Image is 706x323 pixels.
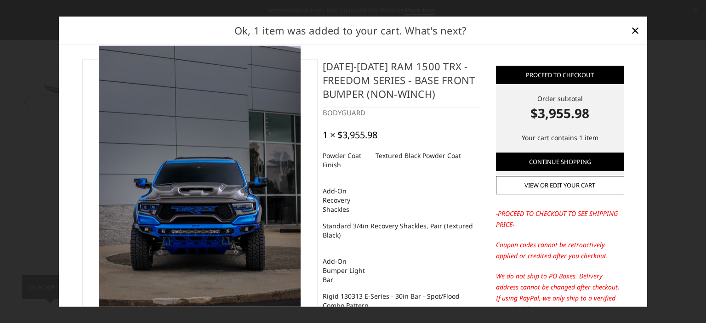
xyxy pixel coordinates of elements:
[496,239,624,261] p: Coupon codes cannot be retroactively applied or credited after you checkout.
[628,23,643,38] a: Close
[323,217,481,243] dd: Standard 3/4in Recovery Shackles, Pair (Textured Black)
[376,147,461,164] dd: Textured Black Powder Coat
[496,176,624,194] a: View or edit your cart
[323,253,369,288] dt: Add-On Bumper Light Bar
[496,66,624,84] a: Proceed to checkout
[323,59,481,108] h4: [DATE]-[DATE] Ram 1500 TRX - Freedom Series - Base Front Bumper (non-winch)
[496,103,624,123] strong: $3,955.98
[323,147,369,173] dt: Powder Coat Finish
[323,129,377,140] div: 1 × $3,955.98
[323,108,481,118] div: BODYGUARD
[496,94,624,123] div: Order subtotal
[496,132,624,143] p: Your cart contains 1 item
[496,271,624,315] p: We do not ship to PO Boxes. Delivery address cannot be changed after checkout. If using PayPal, w...
[496,208,624,230] p: -PROCEED TO CHECKOUT TO SEE SHIPPING PRICE-
[323,182,369,217] dt: Add-On Recovery Shackles
[323,288,481,313] dd: Rigid 130313 E-Series - 30in Bar - Spot/Flood Combo Pattern
[74,23,628,38] h2: Ok, 1 item was added to your cart. What's next?
[631,20,639,40] span: ×
[496,153,624,171] a: Continue Shopping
